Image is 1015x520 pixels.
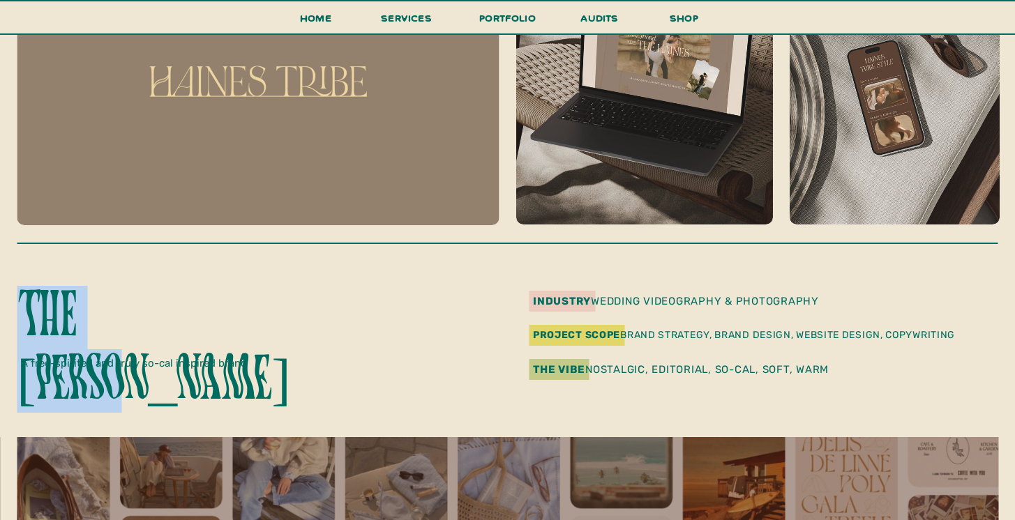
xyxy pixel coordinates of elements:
p: Brand Strategy, Brand Design, Website Design, Copywriting [533,326,983,347]
b: industry [533,295,591,307]
b: The Vibe [533,363,585,376]
b: Project Scope [533,329,620,341]
span: services [381,11,432,24]
a: Home [294,9,338,35]
p: nostalgic, editorial, so-cal, soft, warm [533,361,957,380]
a: audits [579,9,621,33]
p: A free-spirited and truly so-cal inspired brand [21,355,334,376]
a: shop [651,9,718,33]
a: services [377,9,436,35]
p: The [PERSON_NAME] [17,286,321,347]
p: wedding videography & photography [533,293,848,307]
a: portfolio [475,9,541,35]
